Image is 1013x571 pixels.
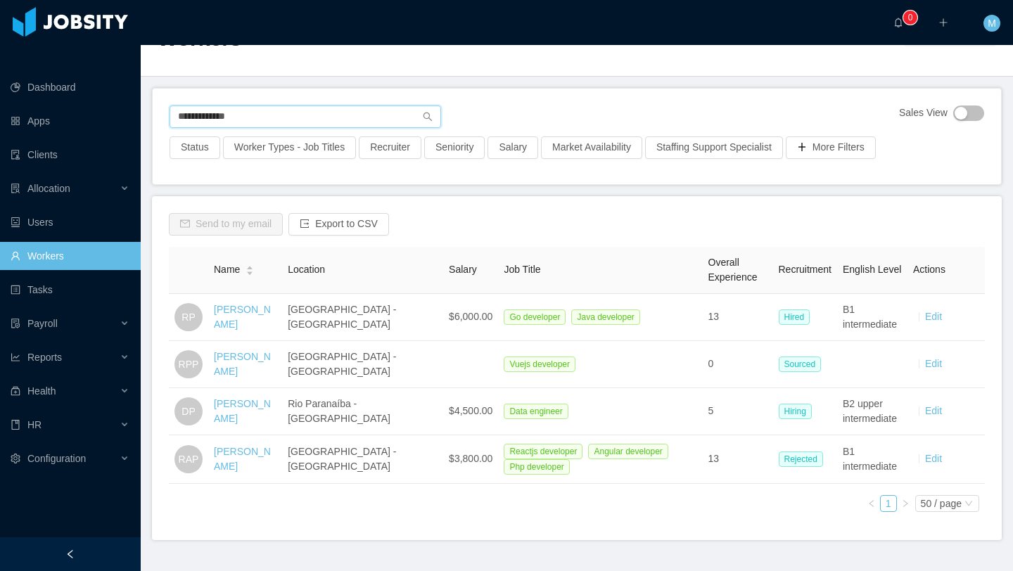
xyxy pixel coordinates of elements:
td: [GEOGRAPHIC_DATA] - [GEOGRAPHIC_DATA] [282,435,443,484]
span: Sales View [899,105,948,121]
span: Configuration [27,453,86,464]
td: 0 [703,341,773,388]
button: Status [170,136,220,159]
li: Previous Page [863,495,880,512]
a: icon: pie-chartDashboard [11,73,129,101]
span: HR [27,419,42,430]
span: M [988,15,996,32]
div: Sort [246,264,254,274]
span: Actions [913,264,945,275]
a: Edit [925,358,942,369]
a: Sourced [779,358,827,369]
span: RPP [179,350,199,378]
button: Market Availability [541,136,642,159]
span: Go developer [504,309,566,325]
span: Recruitment [779,264,832,275]
i: icon: solution [11,184,20,193]
span: Name [214,262,240,277]
i: icon: setting [11,454,20,463]
a: icon: robotUsers [11,208,129,236]
div: 50 / page [921,496,962,511]
span: Allocation [27,183,70,194]
a: icon: appstoreApps [11,107,129,135]
a: [PERSON_NAME] [214,446,271,472]
td: B2 upper intermediate [837,388,907,435]
a: Edit [925,311,942,322]
span: Rejected [779,451,823,467]
i: icon: book [11,420,20,430]
td: B1 intermediate [837,294,907,341]
span: $3,800.00 [449,453,492,464]
span: Reports [27,352,62,363]
span: DP [181,397,195,425]
i: icon: line-chart [11,352,20,362]
span: Overall Experience [708,257,758,283]
i: icon: file-protect [11,319,20,328]
a: Hired [779,311,816,322]
a: icon: auditClients [11,141,129,169]
li: Next Page [897,495,914,512]
li: 1 [880,495,897,512]
a: [PERSON_NAME] [214,351,271,377]
a: Rejected [779,453,829,464]
span: $4,500.00 [449,405,492,416]
button: icon: exportExport to CSV [288,213,389,236]
button: Staffing Support Specialist [645,136,783,159]
i: icon: caret-down [246,269,254,274]
a: icon: profileTasks [11,276,129,304]
i: icon: caret-up [246,264,254,269]
span: Vuejs developer [504,357,575,372]
button: Salary [488,136,538,159]
span: Job Title [504,264,540,275]
span: Java developer [571,309,639,325]
a: 1 [881,496,896,511]
i: icon: right [901,499,910,508]
td: B1 intermediate [837,435,907,484]
td: 13 [703,435,773,484]
span: English Level [843,264,901,275]
span: RAP [179,445,199,473]
button: icon: plusMore Filters [786,136,876,159]
button: Worker Types - Job Titles [223,136,356,159]
i: icon: left [867,499,876,508]
i: icon: down [964,499,973,509]
span: Payroll [27,318,58,329]
td: Rio Paranaíba - [GEOGRAPHIC_DATA] [282,388,443,435]
a: Edit [925,405,942,416]
span: $6,000.00 [449,311,492,322]
a: Edit [925,453,942,464]
span: Php developer [504,459,569,475]
span: Data engineer [504,404,568,419]
button: Seniority [424,136,485,159]
span: Health [27,385,56,397]
span: RP [181,303,195,331]
a: [PERSON_NAME] [214,398,271,424]
td: [GEOGRAPHIC_DATA] - [GEOGRAPHIC_DATA] [282,341,443,388]
span: Hiring [779,404,812,419]
td: 13 [703,294,773,341]
i: icon: medicine-box [11,386,20,396]
a: [PERSON_NAME] [214,304,271,330]
span: Sourced [779,357,822,372]
a: icon: userWorkers [11,242,129,270]
span: Reactjs developer [504,444,582,459]
td: 5 [703,388,773,435]
span: Location [288,264,325,275]
span: Hired [779,309,810,325]
td: [GEOGRAPHIC_DATA] - [GEOGRAPHIC_DATA] [282,294,443,341]
a: Hiring [779,405,817,416]
span: Angular developer [588,444,668,459]
button: Recruiter [359,136,421,159]
i: icon: left [65,549,75,559]
span: Salary [449,264,477,275]
i: icon: search [423,112,433,122]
